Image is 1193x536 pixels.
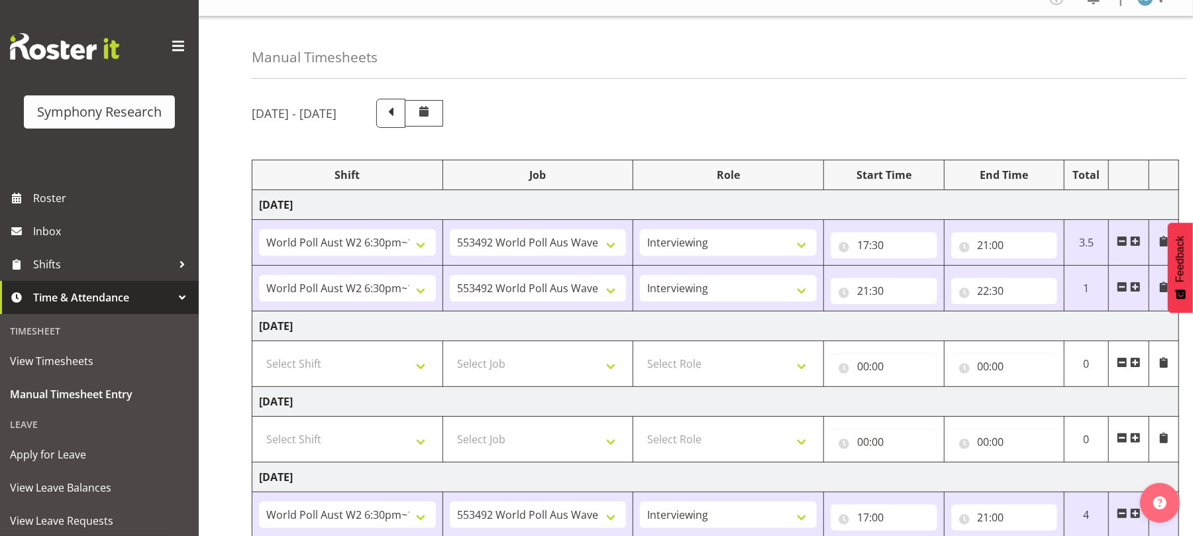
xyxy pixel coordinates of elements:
span: View Timesheets [10,351,189,371]
div: End Time [951,167,1058,183]
div: Timesheet [3,317,195,345]
a: Manual Timesheet Entry [3,378,195,411]
td: 0 [1064,417,1109,462]
input: Click to select... [831,504,937,531]
div: Leave [3,411,195,438]
h5: [DATE] - [DATE] [252,106,337,121]
input: Click to select... [831,429,937,455]
input: Click to select... [831,353,937,380]
input: Click to select... [951,429,1058,455]
span: Apply for Leave [10,445,189,464]
input: Click to select... [951,232,1058,258]
span: Manual Timesheet Entry [10,384,189,404]
span: Feedback [1174,236,1186,282]
span: Inbox [33,221,192,241]
td: [DATE] [252,462,1179,492]
img: Rosterit website logo [10,33,119,60]
td: [DATE] [252,311,1179,341]
td: 0 [1064,341,1109,387]
span: View Leave Balances [10,478,189,498]
h4: Manual Timesheets [252,50,378,65]
span: Roster [33,188,192,208]
div: Job [450,167,627,183]
input: Click to select... [951,504,1058,531]
input: Click to select... [831,232,937,258]
button: Feedback - Show survey [1168,223,1193,313]
div: Role [640,167,817,183]
div: Total [1071,167,1102,183]
td: [DATE] [252,190,1179,220]
a: View Timesheets [3,345,195,378]
input: Click to select... [831,278,937,304]
a: View Leave Balances [3,471,195,504]
div: Symphony Research [37,102,162,122]
div: Start Time [831,167,937,183]
span: View Leave Requests [10,511,189,531]
input: Click to select... [951,278,1058,304]
input: Click to select... [951,353,1058,380]
div: Shift [259,167,436,183]
a: Apply for Leave [3,438,195,471]
td: [DATE] [252,387,1179,417]
td: 1 [1064,266,1109,311]
span: Shifts [33,254,172,274]
span: Time & Attendance [33,288,172,307]
img: help-xxl-2.png [1153,496,1167,509]
td: 3.5 [1064,220,1109,266]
